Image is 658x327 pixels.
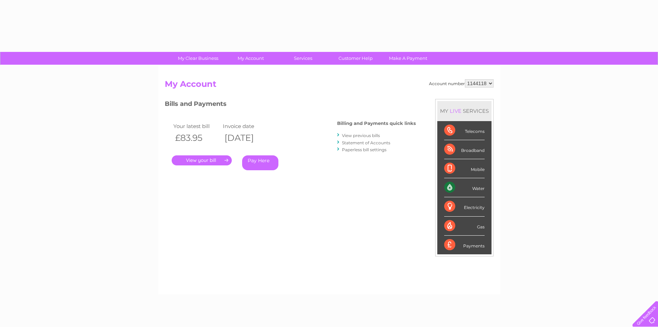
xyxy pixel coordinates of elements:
[275,52,332,65] a: Services
[172,131,221,145] th: £83.95
[172,155,232,165] a: .
[444,178,485,197] div: Water
[222,52,279,65] a: My Account
[221,131,271,145] th: [DATE]
[444,121,485,140] div: Telecoms
[380,52,437,65] a: Make A Payment
[342,133,380,138] a: View previous bills
[165,99,416,111] h3: Bills and Payments
[337,121,416,126] h4: Billing and Payments quick links
[242,155,278,170] a: Pay Here
[444,217,485,236] div: Gas
[221,121,271,131] td: Invoice date
[342,140,390,145] a: Statement of Accounts
[444,236,485,254] div: Payments
[342,147,387,152] a: Paperless bill settings
[444,159,485,178] div: Mobile
[172,121,221,131] td: Your latest bill
[429,79,494,88] div: Account number
[444,197,485,216] div: Electricity
[444,140,485,159] div: Broadband
[448,108,463,114] div: LIVE
[327,52,384,65] a: Customer Help
[170,52,227,65] a: My Clear Business
[165,79,494,92] h2: My Account
[437,101,492,121] div: MY SERVICES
